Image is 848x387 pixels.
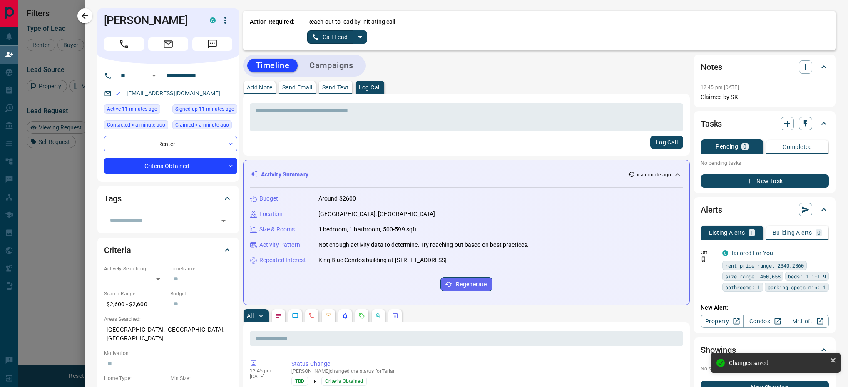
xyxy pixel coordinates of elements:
div: Renter [104,136,237,151]
p: No showings booked [701,365,829,372]
div: Criteria [104,240,232,260]
p: 12:45 pm [DATE] [701,84,739,90]
p: 12:45 pm [250,368,279,374]
p: Claimed by SK [701,93,829,102]
a: Property [701,315,744,328]
p: King Blue Condos building at [STREET_ADDRESS] [318,256,447,265]
span: Active 11 minutes ago [107,105,157,113]
p: Activity Pattern [259,241,300,249]
button: Campaigns [301,59,361,72]
p: Repeated Interest [259,256,306,265]
a: Tailored For You [731,250,773,256]
svg: Email Valid [115,91,121,97]
p: < a minute ago [637,171,671,179]
div: condos.ca [210,17,216,23]
p: Min Size: [170,375,232,382]
span: Message [192,37,232,51]
span: beds: 1.1-1.9 [788,272,826,280]
p: Motivation: [104,350,232,357]
span: Criteria Obtained [325,377,363,385]
p: Status Change [291,360,680,368]
p: [GEOGRAPHIC_DATA], [GEOGRAPHIC_DATA], [GEOGRAPHIC_DATA] [104,323,232,345]
span: Claimed < a minute ago [175,121,229,129]
button: Open [149,71,159,81]
span: rent price range: 2340,2860 [725,261,804,270]
button: Regenerate [440,277,492,291]
p: Actively Searching: [104,265,166,273]
span: Contacted < a minute ago [107,121,165,129]
p: No pending tasks [701,157,829,169]
button: Timeline [247,59,298,72]
div: Tags [104,189,232,208]
svg: Requests [358,313,365,319]
div: Mon Oct 13 2025 [104,104,168,116]
p: Pending [716,144,738,149]
div: condos.ca [722,250,728,256]
span: bathrooms: 1 [725,283,760,291]
p: Send Text [322,84,349,90]
span: Call [104,37,144,51]
button: New Task [701,174,829,188]
p: Reach out to lead by initiating call [307,17,395,26]
h2: Showings [701,343,736,357]
a: Condos [743,315,786,328]
a: [EMAIL_ADDRESS][DOMAIN_NAME] [127,90,221,97]
div: Activity Summary< a minute ago [250,167,683,182]
p: Search Range: [104,290,166,298]
svg: Listing Alerts [342,313,348,319]
p: Activity Summary [261,170,308,179]
p: $2,600 - $2,600 [104,298,166,311]
p: Add Note [247,84,272,90]
h2: Tags [104,192,122,205]
p: Off [701,249,717,256]
span: parking spots min: 1 [768,283,826,291]
p: Send Email [282,84,312,90]
p: [PERSON_NAME] changed the status for Tarlan [291,368,680,374]
h2: Notes [701,60,722,74]
p: 1 [750,230,754,236]
div: Alerts [701,200,829,220]
p: Size & Rooms [259,225,295,234]
svg: Notes [275,313,282,319]
div: Mon Oct 13 2025 [172,104,237,116]
h2: Tasks [701,117,722,130]
p: Budget [259,194,279,203]
svg: Opportunities [375,313,382,319]
p: Log Call [359,84,381,90]
span: size range: 450,658 [725,272,781,280]
a: Mr.Loft [786,315,829,328]
svg: Agent Actions [392,313,398,319]
div: Mon Oct 13 2025 [172,120,237,132]
div: Criteria Obtained [104,158,237,174]
p: Budget: [170,290,232,298]
p: New Alert: [701,303,829,312]
span: Signed up 11 minutes ago [175,105,234,113]
span: TBD [295,377,304,385]
div: Changes saved [729,360,826,366]
p: [GEOGRAPHIC_DATA], [GEOGRAPHIC_DATA] [318,210,435,218]
p: All [247,313,254,319]
p: 0 [743,144,746,149]
div: split button [307,30,368,44]
svg: Lead Browsing Activity [292,313,298,319]
p: Home Type: [104,375,166,382]
p: Listing Alerts [709,230,745,236]
div: Notes [701,57,829,77]
button: Call Lead [307,30,353,44]
p: 0 [817,230,821,236]
p: Timeframe: [170,265,232,273]
svg: Calls [308,313,315,319]
svg: Push Notification Only [701,256,706,262]
p: Location [259,210,283,218]
h2: Criteria [104,243,131,257]
div: Tasks [701,114,829,134]
p: [DATE] [250,374,279,380]
span: Email [148,37,188,51]
p: 1 bedroom, 1 bathroom, 500-599 sqft [318,225,417,234]
h1: [PERSON_NAME] [104,14,197,27]
p: Completed [783,144,812,150]
p: Around $2600 [318,194,356,203]
div: Showings [701,340,829,360]
h2: Alerts [701,203,722,216]
button: Log Call [650,136,683,149]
